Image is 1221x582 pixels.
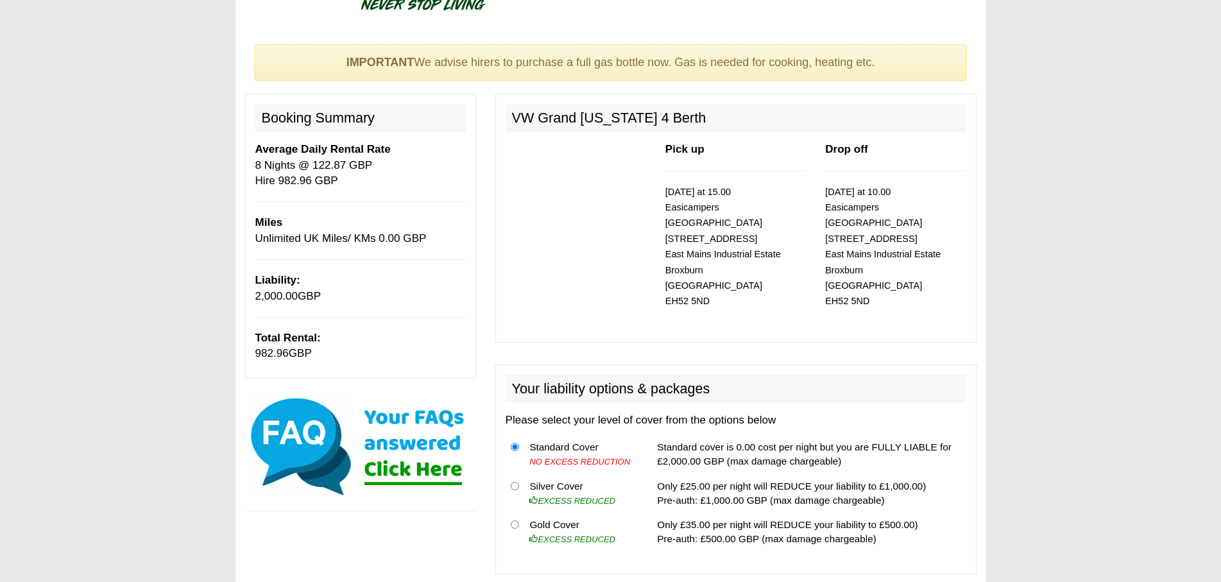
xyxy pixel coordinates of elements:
[529,457,630,466] i: NO EXCESS REDUCTION
[665,187,781,307] small: [DATE] at 15.00 Easicampers [GEOGRAPHIC_DATA] [STREET_ADDRESS] East Mains Industrial Estate Broxb...
[825,187,941,307] small: [DATE] at 10.00 Easicampers [GEOGRAPHIC_DATA] [STREET_ADDRESS] East Mains Industrial Estate Broxb...
[652,513,966,551] td: Only £35.00 per night will REDUCE your liability to £500.00) Pre-auth: £500.00 GBP (max damage ch...
[255,332,321,344] b: Total Rental:
[506,413,966,428] p: Please select your level of cover from the options below
[506,375,966,403] h2: Your liability options & packages
[245,395,476,498] img: Click here for our most common FAQs
[506,104,966,132] h2: VW Grand [US_STATE] 4 Berth
[529,535,615,544] i: EXCESS REDUCED
[255,216,283,228] b: Miles
[524,513,638,551] td: Gold Cover
[255,347,289,359] span: 982.96
[254,44,968,81] div: We advise hirers to purchase a full gas bottle now. Gas is needed for cooking, heating etc.
[346,56,414,69] strong: IMPORTANT
[255,215,466,246] p: Unlimited UK Miles/ KMs 0.00 GBP
[255,330,466,362] p: GBP
[652,435,966,474] td: Standard cover is 0.00 cost per night but you are FULLY LIABLE for £2,000.00 GBP (max damage char...
[255,290,298,302] span: 2,000.00
[529,496,615,506] i: EXCESS REDUCED
[524,435,638,474] td: Standard Cover
[652,474,966,513] td: Only £25.00 per night will REDUCE your liability to £1,000.00) Pre-auth: £1,000.00 GBP (max damag...
[825,143,867,155] b: Drop off
[665,143,704,155] b: Pick up
[524,474,638,513] td: Silver Cover
[255,143,391,155] b: Average Daily Rental Rate
[255,274,300,286] b: Liability:
[255,104,466,132] h2: Booking Summary
[255,273,466,304] p: GBP
[255,142,466,189] p: 8 Nights @ 122.87 GBP Hire 982.96 GBP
